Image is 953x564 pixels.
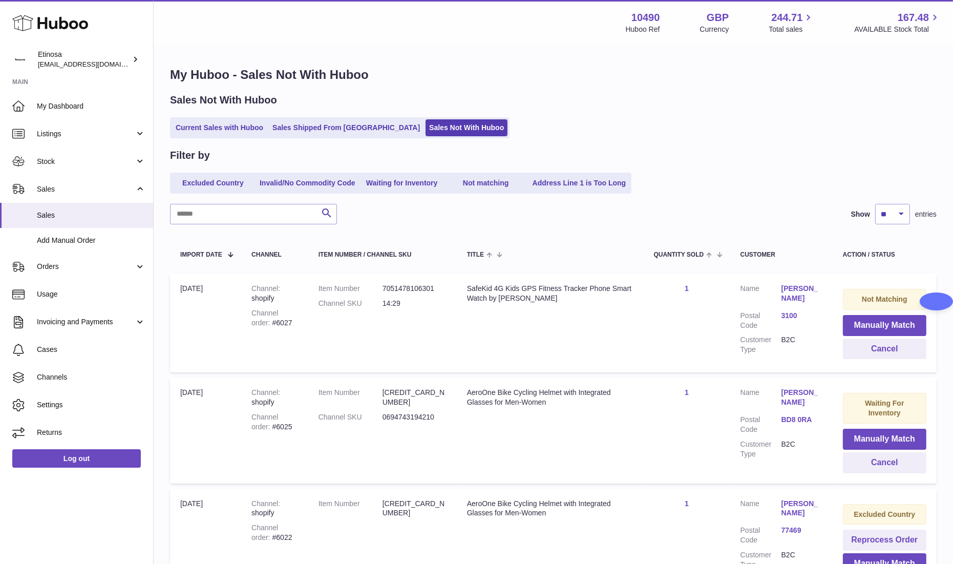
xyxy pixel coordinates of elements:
[383,412,447,422] dd: 0694743194210
[740,388,781,410] dt: Name
[37,236,145,245] span: Add Manual Order
[251,388,298,407] div: shopify
[170,274,241,372] td: [DATE]
[319,252,447,258] div: Item Number / Channel SKU
[654,252,704,258] span: Quantity Sold
[251,412,298,432] div: #6025
[781,526,822,535] a: 77469
[781,499,822,518] a: [PERSON_NAME]
[854,510,915,518] strong: Excluded Country
[685,499,689,508] a: 1
[685,284,689,293] a: 1
[37,345,145,354] span: Cases
[771,11,802,25] span: 244.71
[12,449,141,468] a: Log out
[467,388,633,407] div: AeroOne Bike Cycling Helmet with Integrated Glasses for Men-Women
[37,428,145,437] span: Returns
[37,372,145,382] span: Channels
[319,499,383,518] dt: Item Number
[251,523,298,542] div: #6022
[740,335,781,354] dt: Customer Type
[740,440,781,459] dt: Customer Type
[251,388,280,396] strong: Channel
[707,11,729,25] strong: GBP
[781,415,822,425] a: BD8 0RA
[843,315,926,336] button: Manually Match
[383,499,447,518] dd: [CREDIT_CARD_NUMBER]
[319,284,383,294] dt: Item Number
[383,284,447,294] dd: 7051478106301
[37,184,135,194] span: Sales
[319,412,383,422] dt: Channel SKU
[37,262,135,271] span: Orders
[251,499,298,518] div: shopify
[37,289,145,299] span: Usage
[862,295,907,303] strong: Not Matching
[256,175,359,192] a: Invalid/No Commodity Code
[170,378,241,483] td: [DATE]
[37,157,135,166] span: Stock
[319,388,383,407] dt: Item Number
[740,526,781,545] dt: Postal Code
[172,175,254,192] a: Excluded Country
[843,429,926,450] button: Manually Match
[37,129,135,139] span: Listings
[781,311,822,321] a: 3100
[37,317,135,327] span: Invoicing and Payments
[685,388,689,396] a: 1
[781,440,822,459] dd: B2C
[898,11,929,25] span: 167.48
[740,415,781,434] dt: Postal Code
[781,284,822,303] a: [PERSON_NAME]
[740,284,781,306] dt: Name
[769,25,814,34] span: Total sales
[843,339,926,360] button: Cancel
[769,11,814,34] a: 244.71 Total sales
[269,119,423,136] a: Sales Shipped From [GEOGRAPHIC_DATA]
[445,175,527,192] a: Not matching
[467,252,484,258] span: Title
[170,149,210,162] h2: Filter by
[467,499,633,518] div: AeroOne Bike Cycling Helmet with Integrated Glasses for Men-Women
[631,11,660,25] strong: 10490
[865,399,904,417] strong: Waiting For Inventory
[915,210,937,219] span: entries
[843,452,926,473] button: Cancel
[251,284,280,293] strong: Channel
[37,211,145,220] span: Sales
[740,311,781,330] dt: Postal Code
[37,101,145,111] span: My Dashboard
[251,499,280,508] strong: Channel
[251,524,278,541] strong: Channel order
[626,25,660,34] div: Huboo Ref
[170,93,277,107] h2: Sales Not With Huboo
[781,388,822,407] a: [PERSON_NAME]
[170,67,937,83] h1: My Huboo - Sales Not With Huboo
[467,284,633,303] div: SafeKid 4G Kids GPS Fitness Tracker Phone Smart Watch by [PERSON_NAME]
[426,119,507,136] a: Sales Not With Huboo
[740,252,822,258] div: Customer
[781,335,822,354] dd: B2C
[700,25,729,34] div: Currency
[851,210,870,219] label: Show
[854,25,941,34] span: AVAILABLE Stock Total
[843,252,926,258] div: Action / Status
[843,530,926,551] button: Reprocess Order
[180,252,222,258] span: Import date
[251,413,278,431] strong: Channel order
[251,308,298,328] div: #6027
[251,309,278,327] strong: Channel order
[38,60,151,68] span: [EMAIL_ADDRESS][DOMAIN_NAME]
[383,388,447,407] dd: [CREDIT_CARD_NUMBER]
[740,499,781,521] dt: Name
[361,175,443,192] a: Waiting for Inventory
[172,119,267,136] a: Current Sales with Huboo
[529,175,630,192] a: Address Line 1 is Too Long
[383,299,447,308] dd: 14:29
[319,299,383,308] dt: Channel SKU
[12,52,28,67] img: Wolphuk@gmail.com
[251,284,298,303] div: shopify
[251,252,298,258] div: Channel
[38,50,130,69] div: Etinosa
[854,11,941,34] a: 167.48 AVAILABLE Stock Total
